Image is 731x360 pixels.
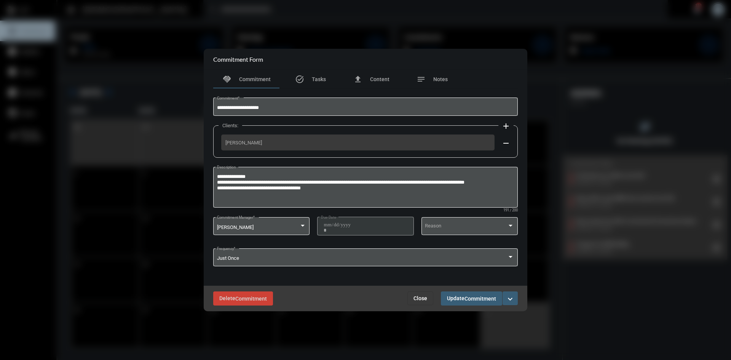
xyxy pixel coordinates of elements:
[433,76,448,82] span: Notes
[407,291,433,305] button: Close
[417,75,426,84] mat-icon: notes
[441,291,502,306] button: UpdateCommitment
[213,291,273,306] button: DeleteCommitment
[225,140,490,146] span: [PERSON_NAME]
[370,76,389,82] span: Content
[217,255,239,261] span: Just Once
[213,56,263,63] h2: Commitment Form
[219,295,267,301] span: Delete
[501,139,511,148] mat-icon: remove
[219,123,242,128] label: Clients:
[464,296,496,302] span: Commitment
[295,75,304,84] mat-icon: task_alt
[239,76,271,82] span: Commitment
[222,75,231,84] mat-icon: handshake
[353,75,362,84] mat-icon: file_upload
[312,76,326,82] span: Tasks
[235,296,267,302] span: Commitment
[217,224,254,230] span: [PERSON_NAME]
[501,122,511,131] mat-icon: add
[506,294,515,304] mat-icon: expand_more
[447,295,496,301] span: Update
[503,208,518,213] mat-hint: 191 / 200
[413,295,427,301] span: Close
